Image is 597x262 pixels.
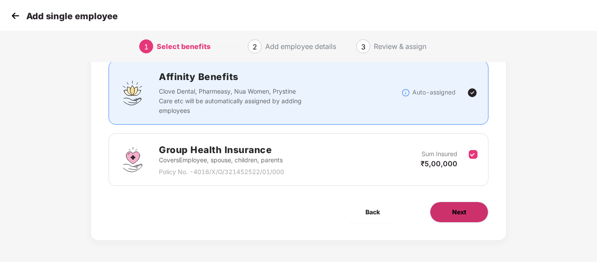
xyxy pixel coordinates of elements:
span: Next [452,207,466,217]
p: Auto-assigned [412,87,456,97]
img: svg+xml;base64,PHN2ZyBpZD0iVGljay0yNHgyNCIgeG1sbnM9Imh0dHA6Ly93d3cudzMub3JnLzIwMDAvc3ZnIiB3aWR0aD... [467,87,478,98]
img: svg+xml;base64,PHN2ZyB4bWxucz0iaHR0cDovL3d3dy53My5vcmcvMjAwMC9zdmciIHdpZHRoPSIzMCIgaGVpZ2h0PSIzMC... [9,9,22,22]
p: Policy No. - 4016/X/O/321452522/01/000 [159,167,284,177]
span: ₹5,00,000 [421,159,457,168]
div: Select benefits [157,39,211,53]
img: svg+xml;base64,PHN2ZyBpZD0iQWZmaW5pdHlfQmVuZWZpdHMiIGRhdGEtbmFtZT0iQWZmaW5pdHkgQmVuZWZpdHMiIHhtbG... [119,80,146,106]
img: svg+xml;base64,PHN2ZyBpZD0iR3JvdXBfSGVhbHRoX0luc3VyYW5jZSIgZGF0YS1uYW1lPSJHcm91cCBIZWFsdGggSW5zdX... [119,147,146,173]
p: Sum Insured [421,149,457,159]
h2: Affinity Benefits [159,70,401,84]
p: Add single employee [26,11,118,21]
div: Review & assign [374,39,426,53]
h2: Group Health Insurance [159,143,284,157]
button: Back [344,202,402,223]
span: Back [365,207,380,217]
span: 1 [144,42,148,51]
button: Next [430,202,488,223]
div: Add employee details [265,39,336,53]
span: 2 [253,42,257,51]
span: 3 [361,42,365,51]
img: svg+xml;base64,PHN2ZyBpZD0iSW5mb18tXzMyeDMyIiBkYXRhLW5hbWU9IkluZm8gLSAzMngzMiIgeG1sbnM9Imh0dHA6Ly... [401,88,410,97]
p: Clove Dental, Pharmeasy, Nua Women, Prystine Care etc will be automatically assigned by adding em... [159,87,304,115]
p: Covers Employee, spouse, children, parents [159,155,284,165]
